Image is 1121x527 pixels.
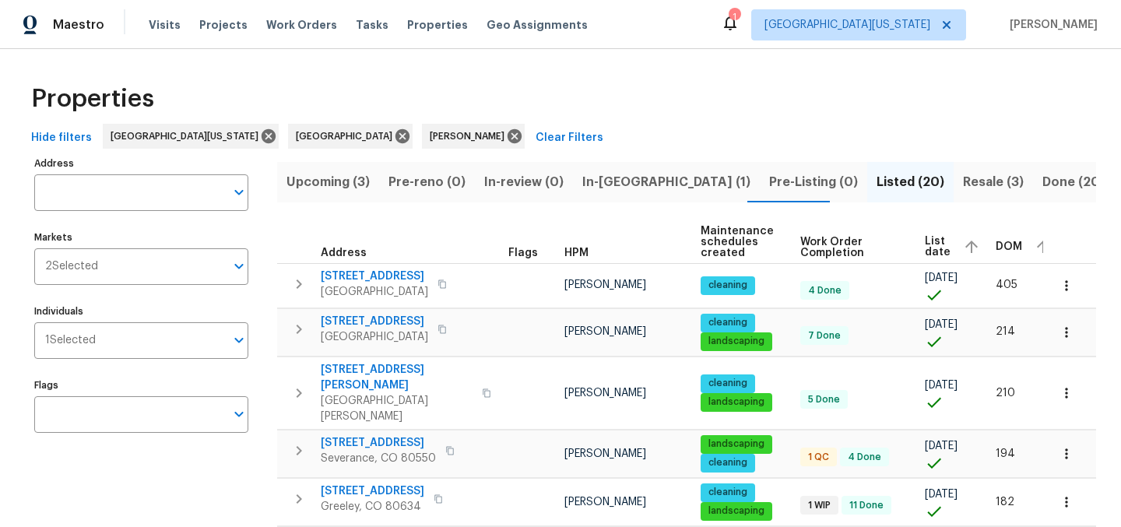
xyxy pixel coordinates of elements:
span: Flags [508,248,538,258]
span: Done (206) [1042,171,1113,193]
span: [PERSON_NAME] [1003,17,1098,33]
span: [PERSON_NAME] [564,497,646,508]
span: DOM [996,241,1022,252]
div: 1 [729,9,740,25]
span: 182 [996,497,1014,508]
span: [PERSON_NAME] [564,448,646,459]
span: Clear Filters [536,128,603,148]
span: [STREET_ADDRESS] [321,435,436,451]
span: landscaping [702,335,771,348]
label: Markets [34,233,248,242]
span: [DATE] [925,489,958,500]
span: [PERSON_NAME] [430,128,511,144]
span: [DATE] [925,319,958,330]
span: 1 WIP [802,499,837,512]
span: HPM [564,248,589,258]
span: In-[GEOGRAPHIC_DATA] (1) [582,171,750,193]
span: [STREET_ADDRESS] [321,269,428,284]
span: Pre-reno (0) [388,171,466,193]
span: [STREET_ADDRESS] [321,483,424,499]
span: [GEOGRAPHIC_DATA] [321,284,428,300]
span: 405 [996,279,1017,290]
button: Clear Filters [529,124,610,153]
span: landscaping [702,504,771,518]
span: cleaning [702,279,754,292]
button: Open [228,255,250,277]
span: [DATE] [925,441,958,451]
span: 194 [996,448,1015,459]
label: Flags [34,381,248,390]
div: [GEOGRAPHIC_DATA][US_STATE] [103,124,279,149]
span: Projects [199,17,248,33]
span: [PERSON_NAME] [564,388,646,399]
div: [GEOGRAPHIC_DATA] [288,124,413,149]
span: Properties [407,17,468,33]
span: cleaning [702,316,754,329]
span: 1 Selected [45,334,96,347]
span: 210 [996,388,1015,399]
span: Greeley, CO 80634 [321,499,424,515]
span: cleaning [702,377,754,390]
span: Hide filters [31,128,92,148]
span: [GEOGRAPHIC_DATA][PERSON_NAME] [321,393,473,424]
span: Upcoming (3) [286,171,370,193]
span: 214 [996,326,1015,337]
span: Listed (20) [877,171,944,193]
span: Resale (3) [963,171,1024,193]
span: Pre-Listing (0) [769,171,858,193]
span: [DATE] [925,380,958,391]
span: Properties [31,91,154,107]
span: cleaning [702,486,754,499]
span: 2 Selected [45,260,98,273]
span: [GEOGRAPHIC_DATA] [321,329,428,345]
span: [GEOGRAPHIC_DATA][US_STATE] [111,128,265,144]
label: Address [34,159,248,168]
span: landscaping [702,395,771,409]
label: Individuals [34,307,248,316]
span: In-review (0) [484,171,564,193]
span: [PERSON_NAME] [564,326,646,337]
span: Tasks [356,19,388,30]
span: cleaning [702,456,754,469]
span: List date [925,236,951,258]
span: Address [321,248,367,258]
span: landscaping [702,437,771,451]
div: [PERSON_NAME] [422,124,525,149]
span: [PERSON_NAME] [564,279,646,290]
span: 4 Done [802,284,848,297]
span: Maintenance schedules created [701,226,774,258]
span: [GEOGRAPHIC_DATA] [296,128,399,144]
span: 4 Done [842,451,887,464]
span: 5 Done [802,393,846,406]
button: Open [228,403,250,425]
span: Severance, CO 80550 [321,451,436,466]
span: [STREET_ADDRESS] [321,314,428,329]
span: 11 Done [843,499,890,512]
span: Work Order Completion [800,237,898,258]
span: 1 QC [802,451,835,464]
button: Open [228,329,250,351]
span: [STREET_ADDRESS][PERSON_NAME] [321,362,473,393]
span: [DATE] [925,272,958,283]
span: Work Orders [266,17,337,33]
span: Visits [149,17,181,33]
button: Hide filters [25,124,98,153]
span: 7 Done [802,329,847,343]
span: [GEOGRAPHIC_DATA][US_STATE] [764,17,930,33]
button: Open [228,181,250,203]
span: Geo Assignments [487,17,588,33]
span: Maestro [53,17,104,33]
